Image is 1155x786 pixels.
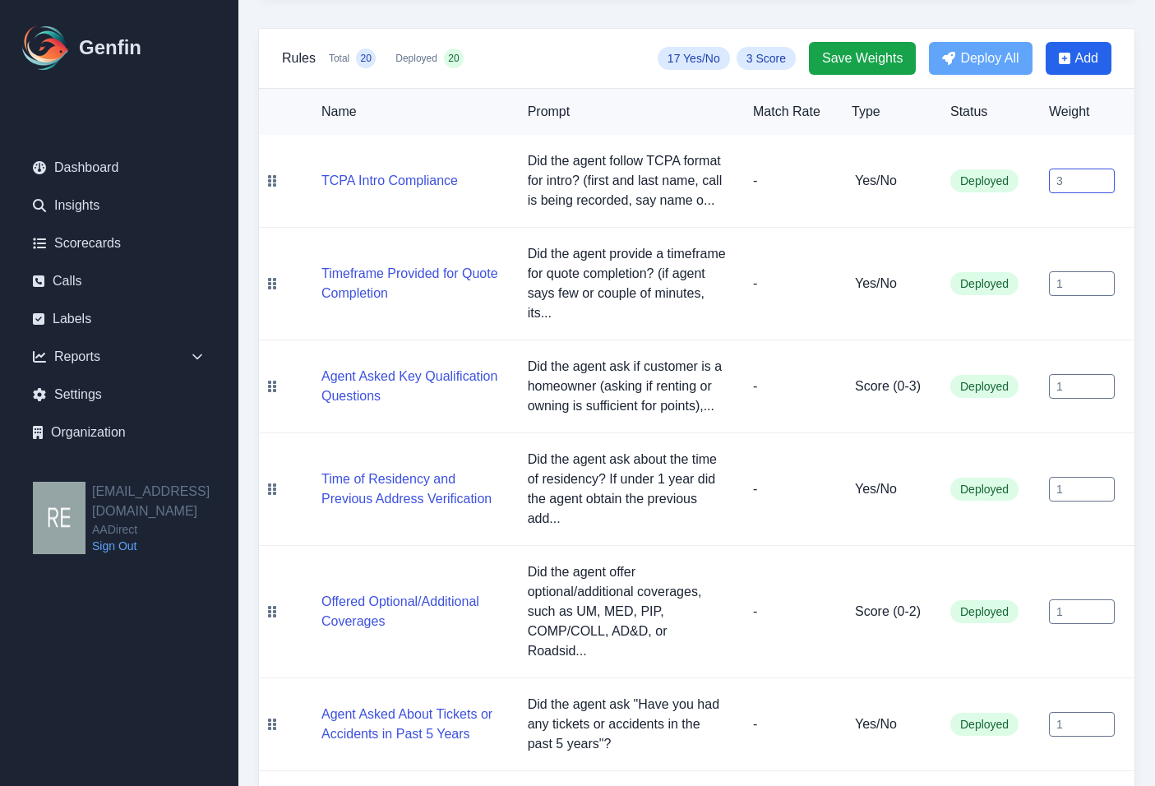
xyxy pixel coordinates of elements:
[753,274,825,294] p: -
[889,604,921,618] span: ( 0 - 2 )
[855,602,924,622] h5: Score
[950,375,1019,398] span: Deployed
[321,264,501,303] button: Timeframe Provided for Quote Completion
[740,89,839,135] th: Match Rate
[528,151,727,210] p: Did the agent follow TCPA format for intro? (first and last name, call is being recorded, say nam...
[321,727,501,741] a: Agent Asked About Tickets or Accidents in Past 5 Years
[33,482,85,554] img: resqueda@aadirect.com
[285,89,515,135] th: Name
[528,357,727,416] p: Did the agent ask if customer is a homeowner (asking if renting or owning is sufficient for point...
[753,479,825,499] p: -
[1075,49,1098,68] span: Add
[528,562,727,661] p: Did the agent offer optional/additional coverages, such as UM, MED, PIP, COMP/COLL, AD&D, or Road...
[321,367,501,406] button: Agent Asked Key Qualification Questions
[809,42,916,75] button: Save Weights
[20,189,219,222] a: Insights
[855,479,924,499] h5: Yes/No
[950,478,1019,501] span: Deployed
[855,714,924,734] h5: Yes/No
[321,614,501,628] a: Offered Optional/Additional Coverages
[1036,89,1134,135] th: Weight
[950,169,1019,192] span: Deployed
[950,600,1019,623] span: Deployed
[528,244,727,323] p: Did the agent provide a timeframe for quote completion? (if agent says few or couple of minutes, ...
[20,265,219,298] a: Calls
[822,49,903,68] span: Save Weights
[753,377,825,396] p: -
[92,538,238,554] a: Sign Out
[528,695,727,754] p: Did the agent ask "Have you had any tickets or accidents in the past 5 years"?
[753,714,825,734] p: -
[321,173,458,187] a: TCPA Intro Compliance
[282,49,316,68] h3: Rules
[937,89,1036,135] th: Status
[321,492,501,506] a: Time of Residency and Previous Address Verification
[448,52,459,65] span: 20
[1046,42,1111,75] button: Add
[528,450,727,529] p: Did the agent ask about the time of residency? If under 1 year did the agent obtain the previous ...
[855,274,924,294] h5: Yes/No
[737,47,796,70] span: 3 Score
[855,171,924,191] h5: Yes/No
[329,52,349,65] span: Total
[515,89,740,135] th: Prompt
[839,89,937,135] th: Type
[950,713,1019,736] span: Deployed
[20,21,72,74] img: Logo
[855,377,924,396] h5: Score
[395,52,437,65] span: Deployed
[658,47,730,70] span: 17 Yes/No
[960,49,1019,68] span: Deploy All
[92,482,238,521] h2: [EMAIL_ADDRESS][DOMAIN_NAME]
[20,151,219,184] a: Dashboard
[20,227,219,260] a: Scorecards
[20,340,219,373] div: Reports
[321,286,501,300] a: Timeframe Provided for Quote Completion
[929,42,1032,75] button: Deploy All
[889,379,921,393] span: ( 0 - 3 )
[321,389,501,403] a: Agent Asked Key Qualification Questions
[321,592,501,631] button: Offered Optional/Additional Coverages
[92,521,238,538] span: AADirect
[321,705,501,744] button: Agent Asked About Tickets or Accidents in Past 5 Years
[321,171,458,191] button: TCPA Intro Compliance
[753,171,825,191] p: -
[79,35,141,61] h1: Genfin
[321,469,501,509] button: Time of Residency and Previous Address Verification
[361,52,372,65] span: 20
[20,416,219,449] a: Organization
[20,303,219,335] a: Labels
[753,602,825,622] p: -
[20,378,219,411] a: Settings
[950,272,1019,295] span: Deployed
